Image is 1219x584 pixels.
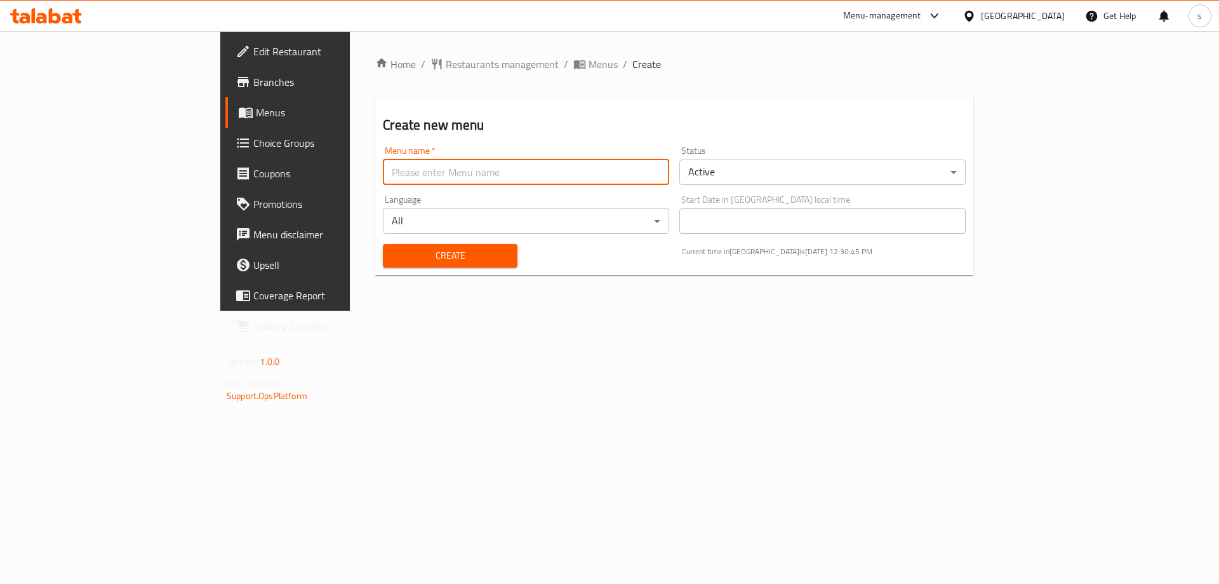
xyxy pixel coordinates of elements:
div: Menu-management [843,8,921,24]
span: Grocery Checklist [253,318,414,334]
span: Create [632,57,661,72]
span: Create [393,248,507,264]
a: Coverage Report [225,280,424,311]
a: Menus [573,57,618,72]
button: Create [383,244,517,268]
span: Upsell [253,257,414,273]
span: Coupons [253,166,414,181]
div: All [383,208,669,234]
div: [GEOGRAPHIC_DATA] [981,9,1065,23]
span: 1.0.0 [260,353,279,370]
div: Active [679,160,966,185]
a: Restaurants management [430,57,559,72]
span: Promotions [253,196,414,212]
span: Get support on: [227,375,285,391]
a: Menus [225,97,424,128]
input: Please enter Menu name [383,160,669,185]
span: Edit Restaurant [253,44,414,59]
a: Coupons [225,158,424,189]
h2: Create new menu [383,116,966,135]
a: Edit Restaurant [225,36,424,67]
a: Branches [225,67,424,97]
span: Version: [227,353,258,370]
span: Restaurants management [446,57,559,72]
a: Support.OpsPlatform [227,388,307,404]
a: Grocery Checklist [225,311,424,341]
nav: breadcrumb [375,57,973,72]
p: Current time in [GEOGRAPHIC_DATA] is [DATE] 12:30:45 PM [682,246,966,257]
li: / [564,57,568,72]
span: Coverage Report [253,288,414,303]
span: s [1197,9,1202,23]
a: Menu disclaimer [225,219,424,250]
li: / [623,57,627,72]
span: Menus [256,105,414,120]
span: Menu disclaimer [253,227,414,242]
a: Choice Groups [225,128,424,158]
span: Branches [253,74,414,90]
span: Choice Groups [253,135,414,151]
a: Promotions [225,189,424,219]
span: Menus [589,57,618,72]
a: Upsell [225,250,424,280]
